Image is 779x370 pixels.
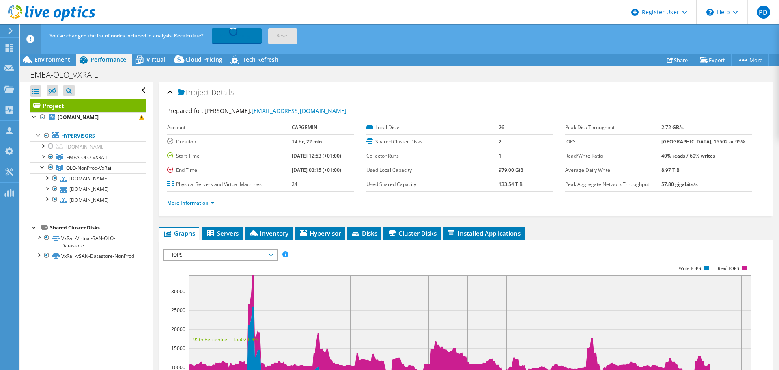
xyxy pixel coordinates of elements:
[167,123,292,132] label: Account
[34,56,70,63] span: Environment
[204,107,346,115] span: [PERSON_NAME],
[447,229,521,237] span: Installed Applications
[499,167,523,173] b: 979.00 GiB
[168,250,272,260] span: IOPS
[757,6,770,19] span: PD
[26,70,110,79] h1: EMEA-OLO_VXRAIL
[499,124,504,131] b: 26
[167,199,215,206] a: More Information
[206,229,239,237] span: Servers
[178,89,209,97] span: Project
[694,54,732,66] a: Export
[185,56,222,63] span: Cloud Pricing
[731,54,769,66] a: More
[249,229,288,237] span: Inventory
[146,56,165,63] span: Virtual
[499,181,523,188] b: 133.54 TiB
[30,251,146,261] a: VxRail-vSAN-Datastore-NonProd
[366,152,499,160] label: Collector Runs
[49,32,203,39] span: You've changed the list of nodes included in analysis. Recalculate?
[565,123,661,132] label: Peak Disk Throughput
[565,180,661,188] label: Peak Aggregate Network Throughput
[30,184,146,195] a: [DOMAIN_NAME]
[706,9,714,16] svg: \n
[167,166,292,174] label: End Time
[661,181,698,188] b: 57.80 gigabits/s
[678,266,701,271] text: Write IOPS
[30,99,146,112] a: Project
[565,166,661,174] label: Average Daily Write
[66,143,105,150] span: [DOMAIN_NAME]
[171,326,185,333] text: 20000
[167,107,203,115] label: Prepared for:
[366,138,499,146] label: Shared Cluster Disks
[387,229,437,237] span: Cluster Disks
[66,154,108,161] span: EMEA-OLO-VXRAIL
[243,56,278,63] span: Tech Refresh
[661,167,680,173] b: 8.97 TiB
[58,114,99,121] b: [DOMAIN_NAME]
[351,229,377,237] span: Disks
[50,223,146,233] div: Shared Cluster Disks
[366,166,499,174] label: Used Local Capacity
[167,138,292,146] label: Duration
[661,54,694,66] a: Share
[193,336,258,343] text: 95th Percentile = 15502 IOPS
[661,138,745,145] b: [GEOGRAPHIC_DATA], 15502 at 95%
[167,180,292,188] label: Physical Servers and Virtual Machines
[292,152,341,159] b: [DATE] 12:53 (+01:00)
[30,152,146,162] a: EMEA-OLO-VXRAIL
[171,307,185,314] text: 25000
[292,167,341,173] b: [DATE] 03:15 (+01:00)
[30,173,146,184] a: [DOMAIN_NAME]
[252,107,346,115] a: [EMAIL_ADDRESS][DOMAIN_NAME]
[30,195,146,205] a: [DOMAIN_NAME]
[30,162,146,173] a: OLO-NonProd-VxRail
[167,152,292,160] label: Start Time
[366,180,499,188] label: Used Shared Capacity
[299,229,341,237] span: Hypervisor
[30,141,146,152] a: [DOMAIN_NAME]
[66,164,112,171] span: OLO-NonProd-VxRail
[565,152,661,160] label: Read/Write Ratio
[171,345,185,352] text: 15000
[292,181,297,188] b: 24
[499,152,501,159] b: 1
[171,288,185,295] text: 30000
[30,112,146,123] a: [DOMAIN_NAME]
[661,124,684,131] b: 2.72 GB/s
[212,28,262,43] a: Recalculating...
[163,229,195,237] span: Graphs
[30,131,146,141] a: Hypervisors
[292,138,322,145] b: 14 hr, 22 min
[565,138,661,146] label: IOPS
[366,123,499,132] label: Local Disks
[211,87,234,97] span: Details
[661,152,715,159] b: 40% reads / 60% writes
[30,233,146,251] a: VxRail-Virtual-SAN-OLO-Datastore
[499,138,501,145] b: 2
[718,266,740,271] text: Read IOPS
[90,56,126,63] span: Performance
[292,124,319,131] b: CAPGEMINI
